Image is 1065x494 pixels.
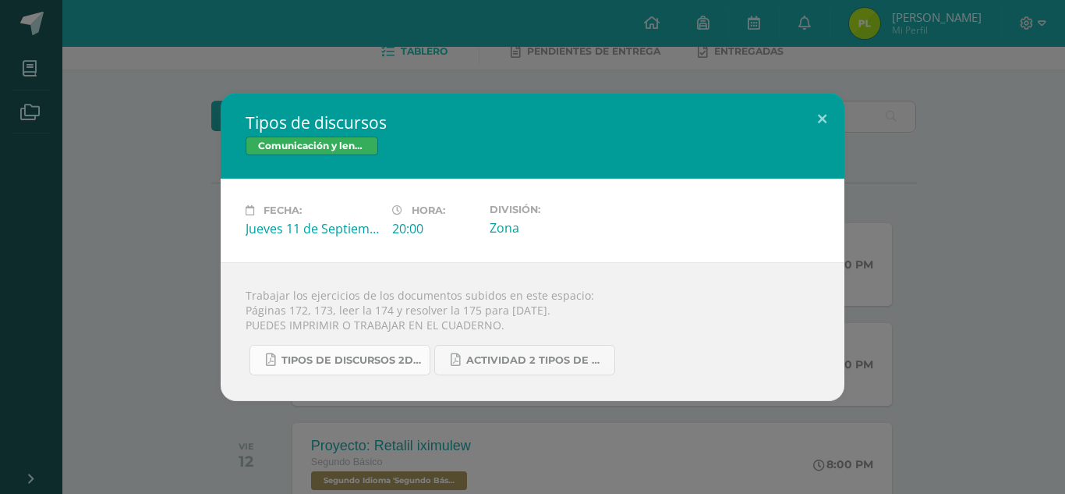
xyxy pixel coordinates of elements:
[246,220,380,237] div: Jueves 11 de Septiembre
[800,93,844,146] button: Close (Esc)
[466,354,607,367] span: Actividad 2 tipos de discursos.pdf
[490,204,624,215] label: División:
[281,354,422,367] span: Tipos de discursos 2do. Bás..pdf
[434,345,615,375] a: Actividad 2 tipos de discursos.pdf
[392,220,477,237] div: 20:00
[249,345,430,375] a: Tipos de discursos 2do. Bás..pdf
[412,204,445,216] span: Hora:
[264,204,302,216] span: Fecha:
[246,137,378,155] span: Comunicación y lenguaje
[221,262,844,401] div: Trabajar los ejercicios de los documentos subidos en este espacio: Páginas 172, 173, leer la 174 ...
[490,219,624,236] div: Zona
[246,112,819,133] h2: Tipos de discursos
